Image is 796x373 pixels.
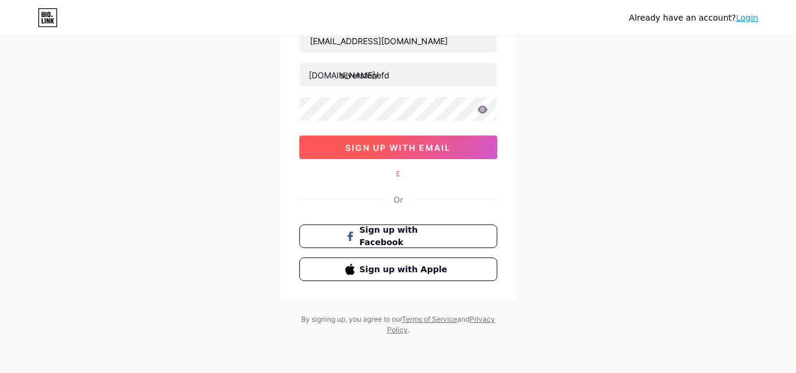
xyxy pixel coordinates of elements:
[345,143,451,153] span: sign up with email
[394,193,403,206] div: Or
[299,136,497,159] button: sign up with email
[736,13,758,22] a: Login
[299,258,497,281] button: Sign up with Apple
[359,263,451,276] span: Sign up with Apple
[299,225,497,248] button: Sign up with Facebook
[359,224,451,249] span: Sign up with Facebook
[300,29,497,52] input: Email
[629,12,758,24] div: Already have an account?
[298,314,498,335] div: By signing up, you agree to our and .
[299,169,497,179] div: E
[309,69,378,81] div: [DOMAIN_NAME]/
[402,315,457,324] a: Terms of Service
[300,63,497,87] input: username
